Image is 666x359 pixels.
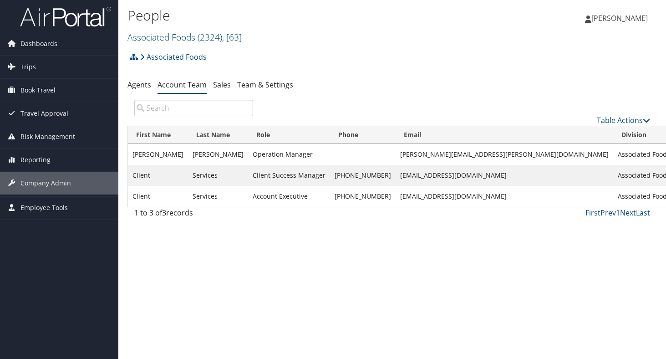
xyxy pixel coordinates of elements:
th: Last Name: activate to sort column ascending [188,126,248,144]
td: Services [188,186,248,207]
td: Operation Manager [248,144,330,165]
td: [PHONE_NUMBER] [330,186,396,207]
td: Client [128,186,188,207]
td: Account Executive [248,186,330,207]
img: airportal-logo.png [20,6,111,27]
th: Email: activate to sort column ascending [396,126,613,144]
a: Associated Foods [127,31,242,43]
td: [EMAIL_ADDRESS][DOMAIN_NAME] [396,165,613,186]
th: First Name: activate to sort column ascending [128,126,188,144]
span: Reporting [20,149,51,171]
a: Next [620,208,636,218]
td: [PHONE_NUMBER] [330,165,396,186]
a: Associated Foods [140,48,207,66]
td: Client Success Manager [248,165,330,186]
span: Dashboards [20,32,57,55]
span: Book Travel [20,79,56,102]
span: Travel Approval [20,102,68,125]
span: Risk Management [20,125,75,148]
a: Last [636,208,650,218]
a: [PERSON_NAME] [585,5,657,32]
span: Company Admin [20,172,71,195]
a: Agents [127,80,151,90]
span: Employee Tools [20,196,68,219]
td: [EMAIL_ADDRESS][DOMAIN_NAME] [396,186,613,207]
input: Search [134,100,253,116]
td: Client [128,165,188,186]
a: Team & Settings [237,80,293,90]
span: 3 [162,208,166,218]
td: [PERSON_NAME][EMAIL_ADDRESS][PERSON_NAME][DOMAIN_NAME] [396,144,613,165]
a: 1 [616,208,620,218]
a: Table Actions [597,115,650,125]
span: ( 2324 ) [198,31,222,43]
a: Account Team [158,80,207,90]
span: , [ 63 ] [222,31,242,43]
span: [PERSON_NAME] [591,13,648,23]
th: Role: activate to sort column ascending [248,126,330,144]
th: Phone [330,126,396,144]
a: First [585,208,600,218]
span: Trips [20,56,36,78]
div: 1 to 3 of records [134,207,253,223]
a: Prev [600,208,616,218]
td: Services [188,165,248,186]
h1: People [127,6,480,25]
td: [PERSON_NAME] [188,144,248,165]
td: [PERSON_NAME] [128,144,188,165]
a: Sales [213,80,231,90]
